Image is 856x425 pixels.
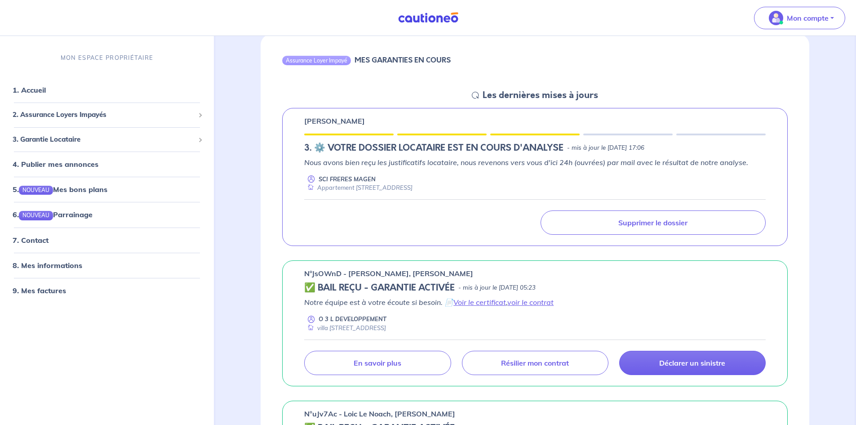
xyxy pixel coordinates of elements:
div: 4. Publier mes annonces [4,155,210,173]
a: Déclarer un sinistre [619,351,766,375]
a: 5.NOUVEAUMes bons plans [13,185,107,194]
p: SCI FRERES MAGEN [319,175,376,183]
img: illu_account_valid_menu.svg [769,11,783,25]
span: 2. Assurance Loyers Impayés [13,110,195,120]
div: state: CONTRACT-VALIDATED, Context: NEW,MAYBE-CERTIFICATE,COLOCATION,LESSOR-DOCUMENTS [304,282,766,293]
div: state: DOCUMENTS-TO-EVALUATE, Context: NEW,CHOOSE-CERTIFICATE,ALONE,LESSOR-DOCUMENTS [304,143,766,153]
p: n°uJv7Ac - Loic Le Noach, [PERSON_NAME] [304,408,455,419]
a: 4. Publier mes annonces [13,160,98,169]
a: 6.NOUVEAUParrainage [13,210,93,219]
p: [PERSON_NAME] [304,116,365,126]
div: 7. Contact [4,231,210,249]
a: voir le contrat [507,298,554,307]
div: 5.NOUVEAUMes bons plans [4,180,210,198]
p: Déclarer un sinistre [659,358,725,367]
h5: 3.︎ ⚙️ VOTRE DOSSIER LOCATAIRE EST EN COURS D'ANALYSE [304,143,563,153]
p: MON ESPACE PROPRIÉTAIRE [61,54,153,62]
img: Cautioneo [395,12,462,23]
p: - mis à jour le [DATE] 05:23 [458,283,536,292]
p: Supprimer le dossier [618,218,687,227]
p: Résilier mon contrat [501,358,569,367]
div: 2. Assurance Loyers Impayés [4,106,210,124]
a: En savoir plus [304,351,451,375]
p: n°JsOWnD - [PERSON_NAME], [PERSON_NAME] [304,268,473,279]
div: villa [STREET_ADDRESS] [304,324,386,332]
a: 9. Mes factures [13,286,66,295]
div: 1. Accueil [4,81,210,99]
a: 7. Contact [13,235,49,244]
p: Nous avons bien reçu les justificatifs locataire, nous revenons vers vous d'ici 24h (ouvrées) par... [304,157,766,168]
div: Assurance Loyer Impayé [282,56,351,65]
div: 9. Mes factures [4,281,210,299]
div: 8. Mes informations [4,256,210,274]
span: 3. Garantie Locataire [13,134,195,144]
div: Appartement [STREET_ADDRESS] [304,183,412,192]
p: - mis à jour le [DATE] 17:06 [567,143,644,152]
h5: ✅ BAIL REÇU - GARANTIE ACTIVÉE [304,282,455,293]
p: Notre équipe est à votre écoute si besoin. 📄 , [304,297,766,308]
a: Résilier mon contrat [462,351,608,375]
h6: MES GARANTIES EN COURS [355,56,451,64]
div: 6.NOUVEAUParrainage [4,206,210,224]
a: Voir le certificat [453,298,506,307]
h5: Les dernières mises à jours [483,90,598,101]
p: En savoir plus [354,358,401,367]
a: 8. Mes informations [13,260,82,269]
a: Supprimer le dossier [541,210,766,235]
button: illu_account_valid_menu.svgMon compte [754,7,845,29]
div: 3. Garantie Locataire [4,130,210,148]
p: O 3 L DEVELOPPEMENT [319,315,386,323]
p: Mon compte [787,13,829,23]
a: 1. Accueil [13,85,46,94]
